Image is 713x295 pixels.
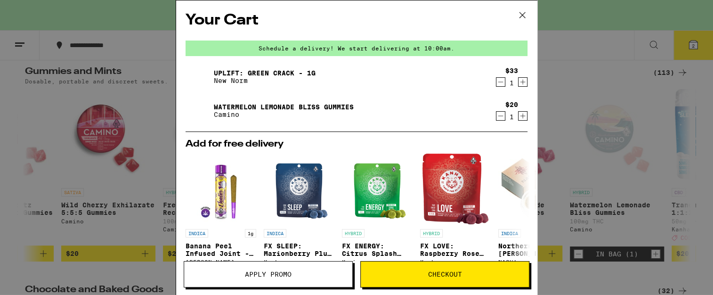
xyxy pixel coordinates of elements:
button: Decrement [496,77,505,87]
p: FX SLEEP: Marionberry Plum 3:2:1 Gummies [264,242,334,257]
button: Increment [518,111,527,121]
img: Watermelon Lemonade Bliss Gummies [186,98,212,124]
h2: Add for free delivery [186,139,527,149]
div: 1 [505,79,518,87]
button: Checkout [360,261,529,287]
div: $20 [505,101,518,108]
a: Open page for Northern Berry Unpressed Hash - 1.2g from NASHA [498,154,569,279]
div: Kanha [420,259,491,265]
img: Kanha - FX LOVE: Raspberry Rose 2:1:1 Gummies [422,154,488,224]
div: Schedule a delivery! We start delivering at 10:00am. [186,41,527,56]
img: Kanha - FX SLEEP: Marionberry Plum 3:2:1 Gummies [270,154,329,224]
a: Open page for FX SLEEP: Marionberry Plum 3:2:1 Gummies from Kanha [264,154,334,279]
img: Kanha - FX ENERGY: Citrus Splash 1:1 Gummies [348,154,407,224]
span: Apply Promo [245,271,292,278]
img: NASHA - Northern Berry Unpressed Hash - 1.2g [498,154,569,224]
span: Hi. Need any help? [6,7,68,14]
div: [PERSON_NAME] [186,259,256,265]
div: NASHA [498,259,569,265]
p: Banana Peel Infused Joint - 1g [186,242,256,257]
a: Watermelon Lemonade Bliss Gummies [214,103,354,111]
span: Checkout [428,271,462,278]
img: Jeeter - Banana Peel Infused Joint - 1g [186,154,256,224]
div: Kanha [264,259,334,265]
p: HYBRID [420,229,443,238]
p: INDICA [498,229,521,238]
a: Open page for Banana Peel Infused Joint - 1g from Jeeter [186,154,256,279]
button: Decrement [496,111,505,121]
p: 1g [245,229,256,238]
button: Increment [518,77,527,87]
h2: Your Cart [186,10,527,31]
p: INDICA [264,229,286,238]
img: Uplift: Green Crack - 1g [186,64,212,90]
div: 1 [505,113,518,121]
div: Kanha [342,259,413,265]
p: Northern [PERSON_NAME] Unpressed Hash - 1.2g [498,242,569,257]
p: Camino [214,111,354,118]
a: Open page for FX LOVE: Raspberry Rose 2:1:1 Gummies from Kanha [420,154,491,279]
div: $33 [505,67,518,74]
p: FX ENERGY: Citrus Splash 1:1 Gummies [342,242,413,257]
a: Open page for FX ENERGY: Citrus Splash 1:1 Gummies from Kanha [342,154,413,279]
a: Uplift: Green Crack - 1g [214,69,316,77]
button: Apply Promo [184,261,353,287]
p: HYBRID [342,229,365,238]
p: FX LOVE: Raspberry Rose 2:1:1 Gummies [420,242,491,257]
p: New Norm [214,77,316,84]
